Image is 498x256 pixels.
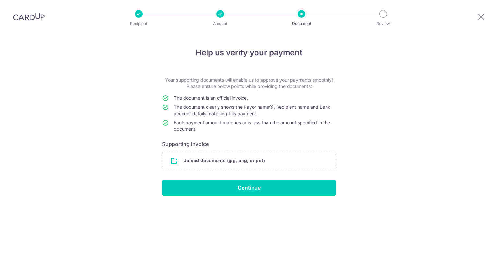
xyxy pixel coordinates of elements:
div: Upload documents (jpg, png, or pdf) [162,152,336,169]
p: Document [278,20,326,27]
img: CardUp [13,13,45,21]
span: Each payment amount matches or is less than the amount specified in the document. [174,120,330,132]
input: Continue [162,180,336,196]
h6: Supporting invoice [162,140,336,148]
iframe: Opens a widget where you can find more information [456,237,492,253]
p: Amount [196,20,244,27]
p: Recipient [115,20,163,27]
span: The document clearly shows the Payor name , Recipient name and Bank account details matching this... [174,104,330,116]
span: The document is an official invoice. [174,95,248,101]
p: Review [359,20,407,27]
h4: Help us verify your payment [162,47,336,59]
p: Your supporting documents will enable us to approve your payments smoothly! Please ensure below p... [162,77,336,90]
